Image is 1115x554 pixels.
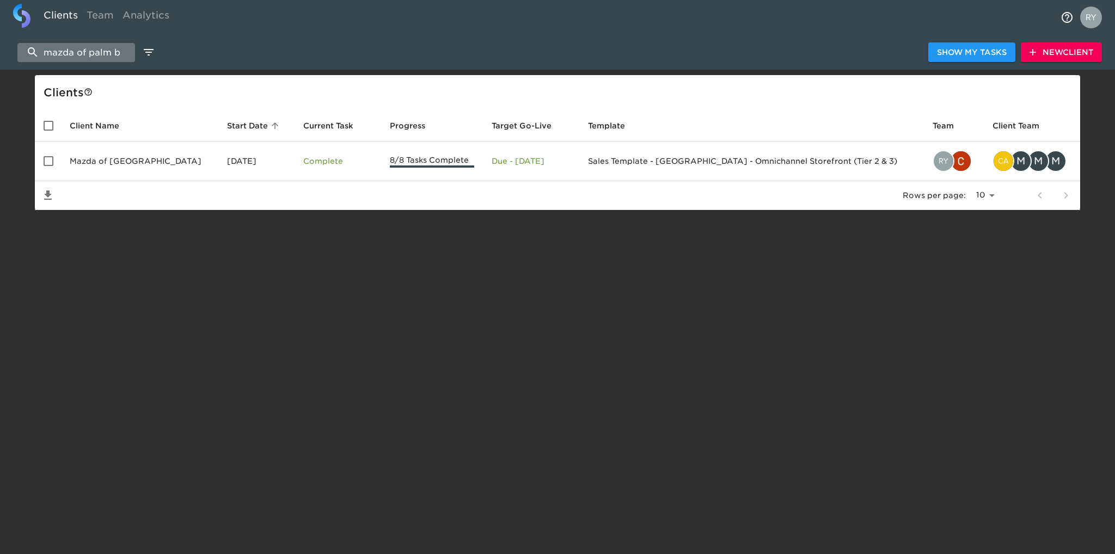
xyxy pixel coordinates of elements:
[390,119,439,132] span: Progress
[903,190,966,201] p: Rows per page:
[139,43,158,61] button: edit
[39,4,82,30] a: Clients
[993,119,1053,132] span: Client Team
[218,141,295,181] td: [DATE]
[118,4,174,30] a: Analytics
[1080,7,1102,28] img: Profile
[61,141,218,181] td: Mazda of [GEOGRAPHIC_DATA]
[928,42,1015,63] button: Show My Tasks
[84,88,93,96] svg: This is a list of all of your clients and clients shared with you
[82,4,118,30] a: Team
[44,84,1076,101] div: Client s
[1045,150,1067,172] div: M
[1030,46,1093,59] span: New Client
[70,119,133,132] span: Client Name
[933,119,968,132] span: Team
[951,151,971,171] img: christopher.mccarthy@roadster.com
[1027,150,1049,172] div: M
[492,119,566,132] span: Target Go-Live
[579,141,924,181] td: Sales Template - [GEOGRAPHIC_DATA] - Omnichannel Storefront (Tier 2 & 3)
[492,156,571,167] p: Due - [DATE]
[993,150,1071,172] div: catherine.manisharaj@cdk.com, mark@coconutcreekmazda.com, mkorakas@mazdaofpalmbeach.com, MKorakas...
[934,151,953,171] img: ryan.dale@roadster.com
[35,182,61,208] button: Save List
[303,119,353,132] span: This is the next Task in this Hub that should be completed
[13,4,30,28] img: logo
[303,119,367,132] span: Current Task
[588,119,639,132] span: Template
[17,43,135,62] input: search
[937,46,1007,59] span: Show My Tasks
[994,151,1013,171] img: catherine.manisharaj@cdk.com
[35,110,1080,210] table: enhanced table
[1054,4,1080,30] button: notifications
[1010,150,1032,172] div: M
[303,156,372,167] p: Complete
[381,141,483,181] td: 8/8 Tasks Complete
[227,119,282,132] span: Start Date
[970,187,998,204] select: rows per page
[933,150,975,172] div: ryan.dale@roadster.com, christopher.mccarthy@roadster.com
[492,119,552,132] span: Calculated based on the start date and the duration of all Tasks contained in this Hub.
[1021,42,1102,63] button: NewClient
